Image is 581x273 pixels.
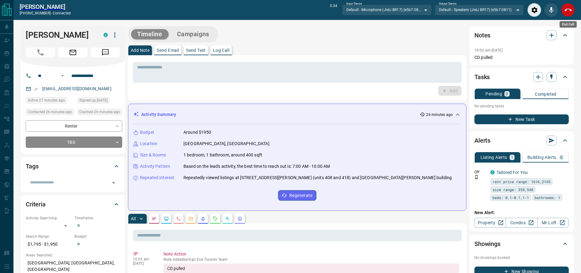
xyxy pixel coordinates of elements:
[171,29,215,39] button: Campaigns
[485,92,502,96] p: Pending
[26,109,74,117] div: Mon Oct 13 2025
[183,163,330,170] p: Based on the lead's activity, the best time to reach out is: 7:00 AM - 10:00 AM
[74,215,120,221] p: Timeframe:
[133,257,154,261] p: 10:03 am
[492,186,533,193] span: size range: 359,548
[188,216,193,221] svg: Emails
[140,129,154,136] p: Budget
[26,48,55,57] span: Call
[537,218,569,228] a: Mr.Loft
[28,97,65,103] span: Active 27 minutes ago
[91,48,120,57] span: Message
[131,48,149,52] p: Add Note
[492,179,550,185] span: rent price range: 1616,2145
[26,234,71,239] p: Search Range:
[141,111,176,118] p: Activity Summary
[225,216,230,221] svg: Opportunities
[474,169,487,175] p: Off
[213,48,229,52] p: Log Call
[474,239,500,249] h2: Showings
[26,197,120,212] div: Criteria
[474,236,569,251] div: Showings
[140,175,174,181] p: Repeated Interest
[474,48,503,52] p: 10:03 am [DATE]
[104,33,108,37] div: condos.ca
[544,3,558,17] div: Mute
[346,2,362,6] label: Input Device
[439,2,456,6] label: Output Device
[186,48,206,52] p: Send Text
[131,217,136,221] p: All
[506,92,508,96] p: 0
[164,216,169,221] svg: Lead Browsing Activity
[560,21,577,28] div: End Call
[213,216,218,221] svg: Requests
[140,163,170,170] p: Activity Pattern
[474,133,569,148] div: Alerts
[474,70,569,84] div: Tasks
[481,155,507,160] p: Listing Alerts
[474,136,490,145] h2: Alerts
[26,215,71,221] p: Actively Searching:
[164,257,459,262] p: Note Added by High End Toronto Team
[474,28,569,43] div: Notes
[140,152,166,158] p: Size & Rooms
[330,3,337,17] p: 0:34
[474,72,490,82] h2: Tasks
[474,255,569,260] p: No showings booked
[26,199,46,209] h2: Criteria
[183,152,262,158] p: 1 bedroom, 1 bathroom, around 400 sqft
[58,48,88,57] span: Email
[492,194,529,201] span: beds: 0.1-0.1,1-1
[20,10,71,16] p: [PHONE_NUMBER] -
[561,3,575,17] div: End Call
[183,175,452,181] p: Repeatedly viewed listings at [STREET_ADDRESS][PERSON_NAME] (units 408 and 418) and [GEOGRAPHIC_D...
[474,210,569,216] p: New Alert:
[42,86,111,91] a: [EMAIL_ADDRESS][DOMAIN_NAME]
[79,109,120,115] span: Claimed 26 minutes ago
[342,5,431,15] div: Default - Microphone (JieLi BR17) (e5b7:0811)
[74,234,120,239] p: Budget:
[20,3,71,10] a: [PERSON_NAME]
[183,140,270,147] p: [GEOGRAPHIC_DATA], [GEOGRAPHIC_DATA]
[535,92,556,96] p: Completed
[26,97,74,106] div: Mon Oct 13 2025
[26,239,71,249] p: $1,795 - $1,950
[133,109,461,120] div: Activity Summary26 minutes ago
[474,218,506,228] a: Property
[237,216,242,221] svg: Agent Actions
[157,48,179,52] p: Send Email
[435,5,524,15] div: Default - Speakers (JieLi BR17) (e5b7:0811)
[183,129,211,136] p: Around $1950
[527,155,556,160] p: Building Alerts
[26,159,120,174] div: Tags
[534,194,560,201] span: bathrooms: 1
[26,161,38,171] h2: Tags
[164,251,459,257] p: Note Action
[131,29,168,39] button: Timeline
[140,140,157,147] p: Location
[474,175,479,179] svg: Push Notification Only
[426,112,453,117] p: 26 minutes ago
[201,216,206,221] svg: Listing Alerts
[77,109,122,117] div: Mon Oct 13 2025
[59,72,66,79] button: Open
[506,218,537,228] a: Condos
[109,179,118,187] button: Open
[474,30,490,40] h2: Notes
[28,109,72,115] span: Contacted 26 minutes ago
[176,216,181,221] svg: Calls
[79,97,108,103] span: Signed up [DATE]
[53,11,71,15] span: connected
[474,54,569,61] p: CD pulled
[560,155,563,160] p: 0
[133,261,154,266] p: [DATE]
[474,114,569,124] button: New Task
[77,97,122,106] div: Mon Sep 01 2025
[496,170,528,175] a: Tailored For You
[278,190,316,201] button: Regenerate
[26,30,94,40] h1: [PERSON_NAME]
[26,252,120,258] p: Areas Searched:
[511,155,513,160] p: 1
